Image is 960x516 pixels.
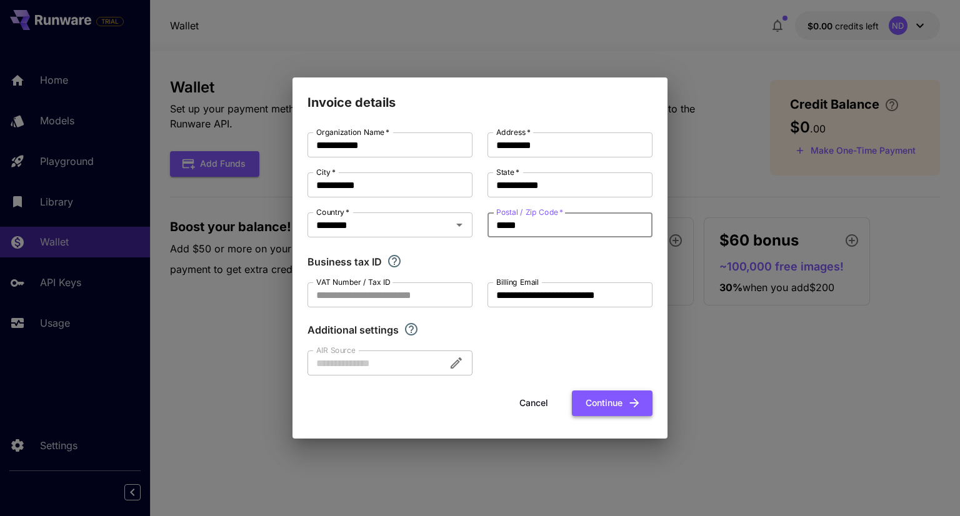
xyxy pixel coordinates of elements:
label: Address [496,127,531,137]
svg: Explore additional customization settings [404,322,419,337]
button: Cancel [506,390,562,416]
label: Postal / Zip Code [496,207,563,217]
p: Business tax ID [307,254,382,269]
p: Additional settings [307,322,399,337]
label: AIR Source [316,345,355,355]
label: VAT Number / Tax ID [316,277,391,287]
svg: If you are a business tax registrant, please enter your business tax ID here. [387,254,402,269]
button: Continue [572,390,652,416]
label: City [316,167,336,177]
button: Open [451,216,468,234]
label: Organization Name [316,127,389,137]
label: Billing Email [496,277,539,287]
label: State [496,167,519,177]
h2: Invoice details [292,77,667,112]
label: Country [316,207,349,217]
